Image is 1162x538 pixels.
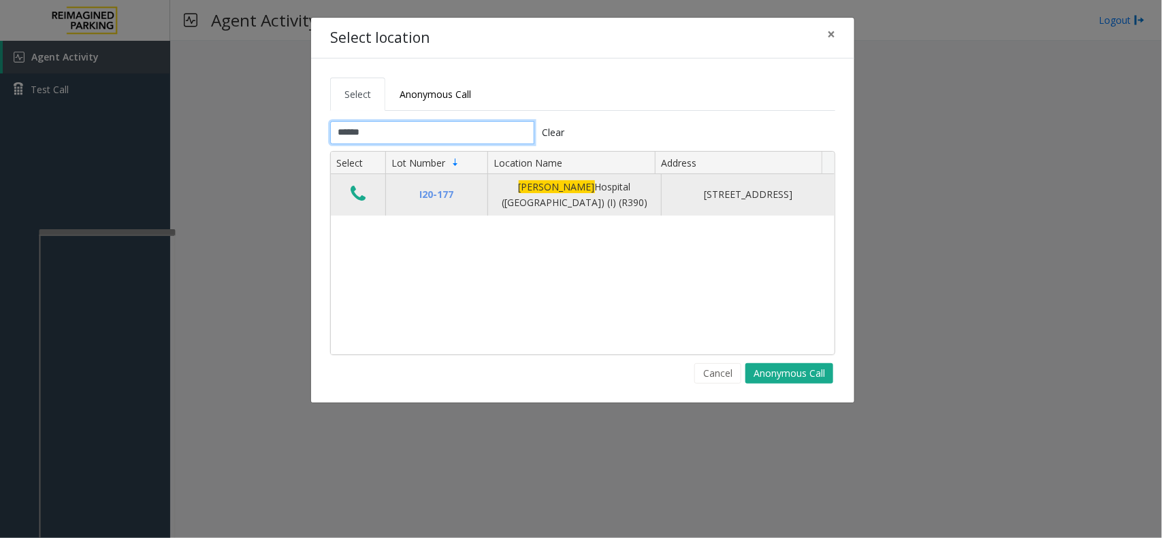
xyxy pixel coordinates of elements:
[827,24,835,44] span: ×
[400,88,471,101] span: Anonymous Call
[394,187,479,202] div: I20-177
[331,152,385,175] th: Select
[494,156,562,169] span: Location Name
[694,363,741,384] button: Cancel
[519,180,595,193] span: [PERSON_NAME]
[450,157,461,168] span: Sortable
[745,363,833,384] button: Anonymous Call
[344,88,371,101] span: Select
[496,180,653,210] div: Hospital ([GEOGRAPHIC_DATA]) (I) (R390)
[330,78,835,111] ul: Tabs
[330,27,430,49] h4: Select location
[331,152,835,354] div: Data table
[534,121,572,144] button: Clear
[818,18,845,51] button: Close
[670,187,826,202] div: [STREET_ADDRESS]
[391,156,445,169] span: Lot Number
[661,156,696,169] span: Address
